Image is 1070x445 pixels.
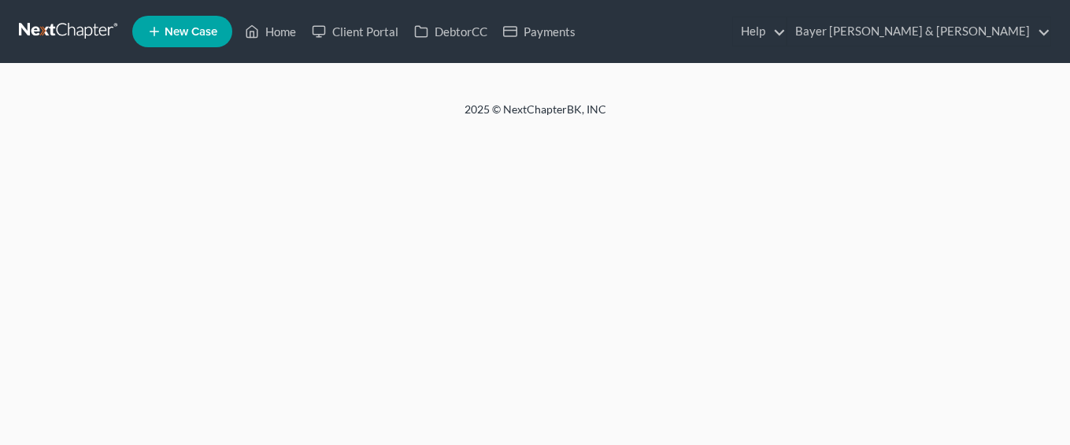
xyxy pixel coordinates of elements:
[237,17,304,46] a: Home
[304,17,406,46] a: Client Portal
[733,17,786,46] a: Help
[87,102,984,130] div: 2025 © NextChapterBK, INC
[787,17,1050,46] a: Bayer [PERSON_NAME] & [PERSON_NAME]
[132,16,232,47] new-legal-case-button: New Case
[406,17,495,46] a: DebtorCC
[495,17,583,46] a: Payments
